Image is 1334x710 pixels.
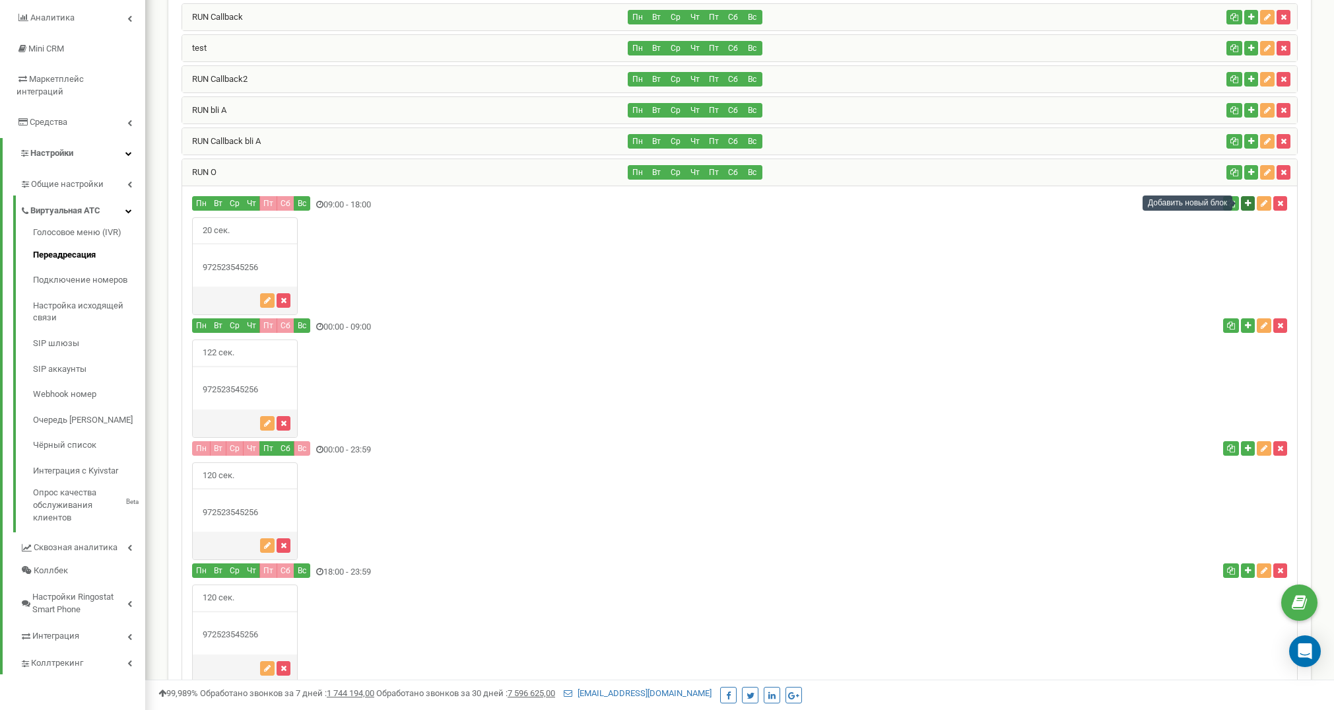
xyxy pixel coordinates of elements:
[243,318,260,333] button: Чт
[30,13,75,22] span: Аналитика
[647,72,667,87] button: Вт
[628,165,648,180] button: Пн
[1143,195,1232,211] div: Добавить новый блок
[277,196,294,211] button: Сб
[666,72,686,87] button: Ср
[182,441,925,459] div: 00:00 - 23:59
[200,688,374,698] span: Обработано звонков за 7 дней :
[723,41,743,55] button: Сб
[193,340,244,366] span: 122 сек.
[30,148,73,158] span: Настройки
[259,318,277,333] button: Пт
[182,105,226,115] a: RUN bli A
[33,227,145,242] a: Голосовое меню (IVR)
[182,167,217,177] a: RUN O
[182,74,248,84] a: RUN Callback2
[210,441,226,456] button: Вт
[226,563,244,578] button: Ср
[647,103,667,118] button: Вт
[277,441,294,456] button: Сб
[193,463,244,489] span: 120 сек.
[647,165,667,180] button: Вт
[704,103,724,118] button: Пт
[743,10,762,24] button: Вс
[20,169,145,196] a: Общие настройки
[685,10,705,24] button: Чт
[628,10,648,24] button: Пн
[1289,635,1321,667] div: Open Intercom Messenger
[743,41,762,55] button: Вс
[33,408,145,433] a: Очередь [PERSON_NAME]
[666,41,686,55] button: Ср
[192,196,211,211] button: Пн
[628,41,648,55] button: Пн
[564,688,712,698] a: [EMAIL_ADDRESS][DOMAIN_NAME]
[33,458,145,484] a: Интеграция с Kyivstar
[685,72,705,87] button: Чт
[33,382,145,408] a: Webhook номер
[666,103,686,118] button: Ср
[33,433,145,458] a: Чёрный список
[20,532,145,559] a: Сквозная аналитика
[210,196,226,211] button: Вт
[32,591,127,616] span: Настройки Ringostat Smart Phone
[277,563,294,578] button: Сб
[34,565,68,577] span: Коллбек
[20,621,145,648] a: Интеграция
[193,384,297,396] div: 972523545256
[666,10,686,24] button: Ср
[376,688,555,698] span: Обработано звонков за 30 дней :
[28,44,64,53] span: Mini CRM
[723,103,743,118] button: Сб
[508,688,555,698] u: 7 596 625,00
[192,441,211,456] button: Пн
[704,165,724,180] button: Пт
[743,134,762,149] button: Вс
[33,483,145,524] a: Опрос качества обслуживания клиентовBeta
[30,117,67,127] span: Средства
[33,293,145,331] a: Настройка исходящей связи
[723,165,743,180] button: Сб
[226,441,244,456] button: Ср
[182,196,925,214] div: 09:00 - 18:00
[210,563,226,578] button: Вт
[259,563,277,578] button: Пт
[743,165,762,180] button: Вс
[294,318,310,333] button: Вс
[30,205,100,217] span: Виртуальная АТС
[17,74,84,96] span: Маркетплейс интеграций
[192,563,211,578] button: Пн
[647,10,667,24] button: Вт
[20,582,145,621] a: Настройки Ringostat Smart Phone
[158,688,198,698] span: 99,989%
[243,563,260,578] button: Чт
[193,218,240,244] span: 20 сек.
[259,441,277,456] button: Пт
[243,441,260,456] button: Чт
[628,72,648,87] button: Пн
[31,178,104,191] span: Общие настройки
[31,657,83,670] span: Коллтрекинг
[33,357,145,382] a: SIP аккаунты
[33,331,145,357] a: SIP шлюзы
[226,196,244,211] button: Ср
[20,648,145,675] a: Коллтрекинг
[294,441,310,456] button: Вс
[666,134,686,149] button: Ср
[20,559,145,583] a: Коллбек
[33,267,145,293] a: Подключение номеров
[704,10,724,24] button: Пт
[182,563,925,581] div: 18:00 - 23:59
[704,41,724,55] button: Пт
[647,134,667,149] button: Вт
[182,318,925,336] div: 00:00 - 09:00
[32,630,79,643] span: Интеграция
[193,629,297,641] div: 972523545256
[243,196,260,211] button: Чт
[723,134,743,149] button: Сб
[182,12,243,22] a: RUN Callback
[226,318,244,333] button: Ср
[723,10,743,24] button: Сб
[704,134,724,149] button: Пт
[743,103,762,118] button: Вс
